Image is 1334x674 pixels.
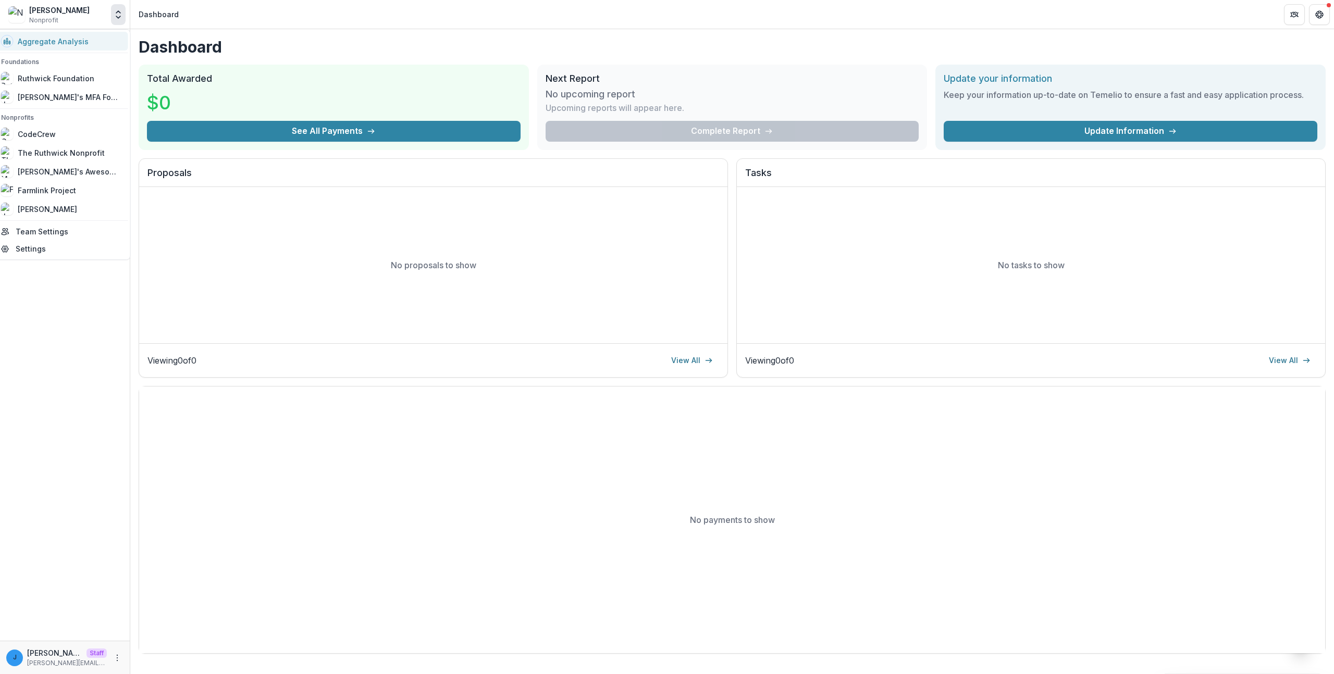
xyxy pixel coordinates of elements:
[147,167,719,187] h2: Proposals
[139,38,1326,56] h1: Dashboard
[546,89,635,100] h3: No upcoming report
[139,9,179,20] div: Dashboard
[998,259,1065,271] p: No tasks to show
[147,73,521,84] h2: Total Awarded
[546,73,919,84] h2: Next Report
[391,259,476,271] p: No proposals to show
[147,354,196,367] p: Viewing 0 of 0
[139,386,1325,653] div: No payments to show
[8,6,25,23] img: Nancy Cohen
[944,89,1317,101] h3: Keep your information up-to-date on Temelio to ensure a fast and easy application process.
[111,4,126,25] button: Open entity switcher
[745,354,794,367] p: Viewing 0 of 0
[87,648,107,658] p: Staff
[546,102,684,114] p: Upcoming reports will appear here.
[13,654,17,661] div: jonah@trytemelio.com
[134,7,183,22] nav: breadcrumb
[147,89,225,117] h3: $0
[665,352,719,369] a: View All
[1309,4,1330,25] button: Get Help
[27,658,107,668] p: [PERSON_NAME][EMAIL_ADDRESS][DOMAIN_NAME]
[944,73,1317,84] h2: Update your information
[147,121,521,142] button: See All Payments
[745,167,1317,187] h2: Tasks
[27,647,82,658] p: [PERSON_NAME][EMAIL_ADDRESS][DOMAIN_NAME]
[1263,352,1317,369] a: View All
[1284,4,1305,25] button: Partners
[111,652,123,664] button: More
[29,5,90,16] div: [PERSON_NAME]
[29,16,58,25] span: Nonprofit
[944,121,1317,142] a: Update Information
